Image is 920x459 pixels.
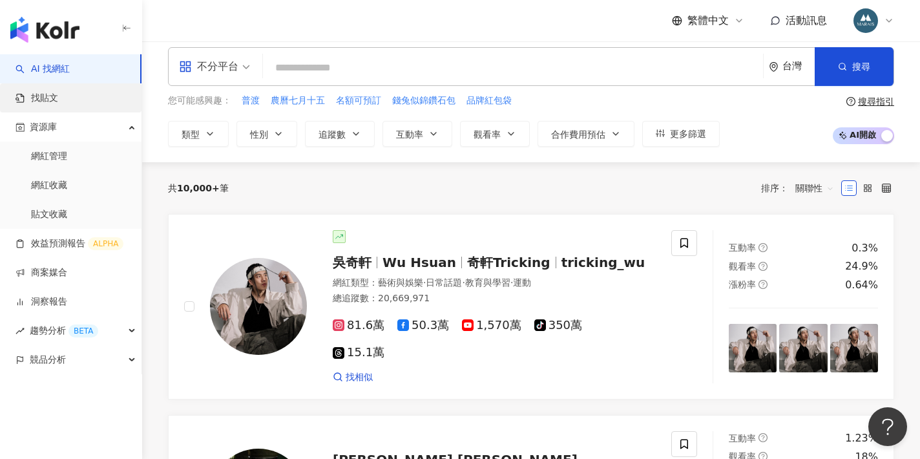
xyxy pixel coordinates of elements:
div: 0.3% [852,241,878,255]
span: 性別 [250,129,268,140]
a: 洞察報告 [16,295,67,308]
span: · [462,277,465,288]
div: 台灣 [782,61,815,72]
button: 普渡 [241,94,260,108]
a: 貼文收藏 [31,208,67,221]
span: 農曆七月十五 [271,94,325,107]
span: · [423,277,426,288]
span: 10,000+ [177,183,220,193]
button: 名額可預訂 [335,94,382,108]
img: 358735463_652854033541749_1509380869568117342_n.jpg [853,8,878,33]
span: 競品分析 [30,345,66,374]
span: 日常話題 [426,277,462,288]
img: post-image [779,324,828,372]
span: environment [769,62,779,72]
span: 漲粉率 [729,279,756,290]
span: 藝術與娛樂 [378,277,423,288]
span: 吳奇軒 [333,255,371,270]
button: 更多篩選 [642,121,720,147]
div: 24.9% [845,259,878,273]
div: 0.64% [845,278,878,292]
span: 普渡 [242,94,260,107]
button: 觀看率 [460,121,530,147]
span: 錢兔似錦鑽石包 [392,94,455,107]
a: 網紅收藏 [31,179,67,192]
span: 活動訊息 [786,14,827,27]
div: 網紅類型 ： [333,277,656,290]
div: 共 筆 [168,183,229,193]
div: 搜尋指引 [858,96,894,107]
img: logo [10,17,79,43]
span: 觀看率 [729,261,756,272]
span: 教育與學習 [465,277,510,288]
span: 互動率 [396,129,423,140]
img: post-image [830,324,879,372]
span: 1,570萬 [462,319,521,332]
div: 排序： [761,178,841,198]
button: 錢兔似錦鑽石包 [392,94,456,108]
span: question-circle [758,262,768,271]
img: KOL Avatar [210,258,307,355]
span: 互動率 [729,433,756,443]
a: searchAI 找網紅 [16,63,70,76]
iframe: Help Scout Beacon - Open [868,407,907,446]
span: 類型 [182,129,200,140]
a: 效益預測報告ALPHA [16,237,123,250]
span: 追蹤數 [319,129,346,140]
span: question-circle [758,433,768,442]
button: 互動率 [382,121,452,147]
span: 觀看率 [474,129,501,140]
span: 您可能感興趣： [168,94,231,107]
button: 追蹤數 [305,121,375,147]
span: 名額可預訂 [336,94,381,107]
span: 趨勢分析 [30,316,98,345]
a: 找相似 [333,371,373,384]
span: 50.3萬 [397,319,449,332]
span: 350萬 [534,319,582,332]
a: KOL Avatar吳奇軒Wu Hsuan奇軒Trickingtricking_wu網紅類型：藝術與娛樂·日常話題·教育與學習·運動總追蹤數：20,669,97181.6萬50.3萬1,570萬... [168,214,894,400]
button: 品牌紅包袋 [466,94,512,108]
img: post-image [729,324,777,372]
span: rise [16,326,25,336]
span: 運動 [513,277,531,288]
span: 品牌紅包袋 [466,94,512,107]
span: 合作費用預估 [551,129,605,140]
span: · [510,277,513,288]
a: 網紅管理 [31,150,67,163]
span: 找相似 [346,371,373,384]
button: 農曆七月十五 [270,94,326,108]
span: tricking_wu [561,255,645,270]
span: 互動率 [729,242,756,253]
div: 總追蹤數 ： 20,669,971 [333,292,656,305]
a: 找貼文 [16,92,58,105]
button: 類型 [168,121,229,147]
span: appstore [179,60,192,73]
span: Wu Hsuan [382,255,456,270]
span: 資源庫 [30,112,57,142]
button: 搜尋 [815,47,894,86]
span: question-circle [758,280,768,289]
button: 合作費用預估 [538,121,634,147]
span: 更多篩選 [670,129,706,139]
span: question-circle [758,243,768,252]
div: 1.23% [845,431,878,445]
div: 不分平台 [179,56,238,77]
div: BETA [68,325,98,337]
span: 15.1萬 [333,346,384,359]
a: 商案媒合 [16,266,67,279]
span: 繁體中文 [687,14,729,28]
button: 性別 [236,121,297,147]
span: 81.6萬 [333,319,384,332]
span: question-circle [846,97,855,106]
span: 奇軒Tricking [467,255,550,270]
span: 關聯性 [795,178,834,198]
span: 搜尋 [852,61,870,72]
